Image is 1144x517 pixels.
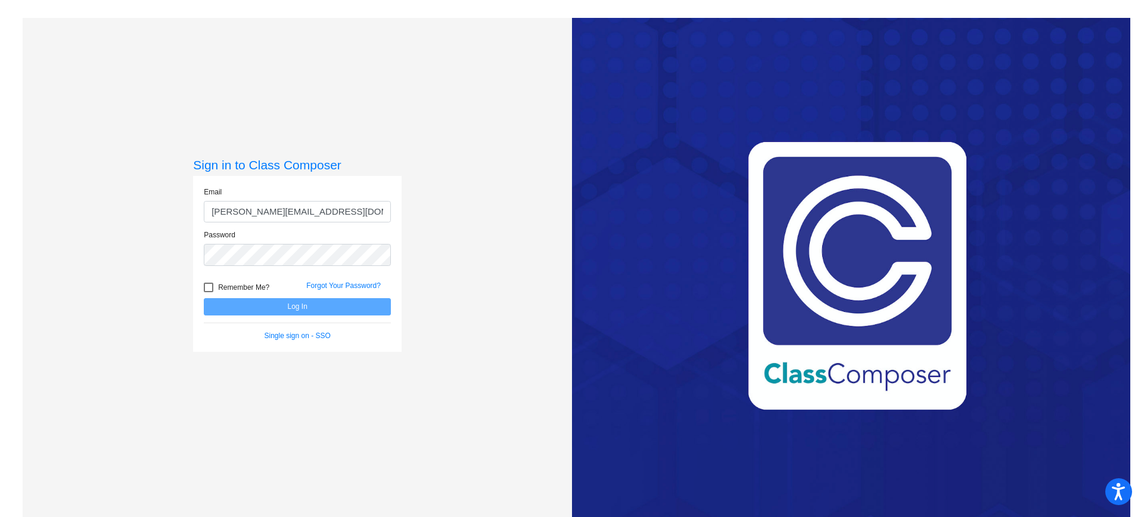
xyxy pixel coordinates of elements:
[193,157,402,172] h3: Sign in to Class Composer
[265,332,331,340] a: Single sign on - SSO
[204,298,391,315] button: Log In
[218,280,269,295] span: Remember Me?
[204,230,235,240] label: Password
[204,187,222,197] label: Email
[306,281,381,290] a: Forgot Your Password?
